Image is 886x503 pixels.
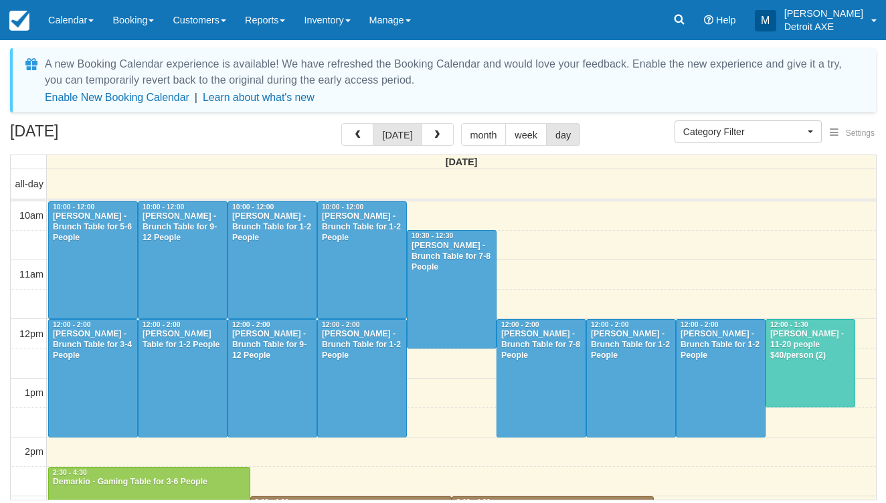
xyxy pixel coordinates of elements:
[53,321,91,328] span: 12:00 - 2:00
[143,321,181,328] span: 12:00 - 2:00
[681,321,719,328] span: 12:00 - 2:00
[321,329,403,361] div: [PERSON_NAME] - Brunch Table for 1-2 People
[232,329,313,361] div: [PERSON_NAME] - Brunch Table for 9-12 People
[407,230,497,348] a: 10:30 - 12:30[PERSON_NAME] - Brunch Table for 7-8 People
[822,124,883,143] button: Settings
[755,10,776,31] div: M
[676,319,766,437] a: 12:00 - 2:00[PERSON_NAME] - Brunch Table for 1-2 People
[317,319,407,437] a: 12:00 - 2:00[PERSON_NAME] - Brunch Table for 1-2 People
[195,92,197,103] span: |
[15,179,43,189] span: all-day
[142,211,224,243] div: [PERSON_NAME] - Brunch Table for 9-12 People
[373,123,422,146] button: [DATE]
[461,123,507,146] button: month
[411,241,493,273] div: [PERSON_NAME] - Brunch Table for 7-8 People
[25,446,43,457] span: 2pm
[232,203,274,211] span: 10:00 - 12:00
[321,211,403,243] div: [PERSON_NAME] - Brunch Table for 1-2 People
[497,319,586,437] a: 12:00 - 2:00[PERSON_NAME] - Brunch Table for 7-8 People
[53,203,94,211] span: 10:00 - 12:00
[501,329,582,361] div: [PERSON_NAME] - Brunch Table for 7-8 People
[704,15,713,25] i: Help
[19,328,43,339] span: 12pm
[48,319,138,437] a: 12:00 - 2:00[PERSON_NAME] - Brunch Table for 3-4 People
[53,469,87,476] span: 2:30 - 4:30
[45,56,860,88] div: A new Booking Calendar experience is available! We have refreshed the Booking Calendar and would ...
[9,11,29,31] img: checkfront-main-nav-mini-logo.png
[546,123,580,146] button: day
[322,203,363,211] span: 10:00 - 12:00
[770,321,808,328] span: 12:00 - 1:30
[232,211,313,243] div: [PERSON_NAME] - Brunch Table for 1-2 People
[766,319,855,408] a: 12:00 - 1:30[PERSON_NAME] - 11-20 people $40/person (2)
[142,329,224,350] div: [PERSON_NAME] Table for 1-2 People
[317,201,407,319] a: 10:00 - 12:00[PERSON_NAME] - Brunch Table for 1-2 People
[19,210,43,221] span: 10am
[52,329,134,361] div: [PERSON_NAME] - Brunch Table for 3-4 People
[19,269,43,280] span: 11am
[846,128,875,138] span: Settings
[770,329,851,361] div: [PERSON_NAME] - 11-20 people $40/person (2)
[505,123,547,146] button: week
[52,211,134,243] div: [PERSON_NAME] - Brunch Table for 5-6 People
[138,201,228,319] a: 10:00 - 12:00[PERSON_NAME] - Brunch Table for 9-12 People
[784,20,863,33] p: Detroit AXE
[228,319,317,437] a: 12:00 - 2:00[PERSON_NAME] - Brunch Table for 9-12 People
[138,319,228,437] a: 12:00 - 2:00[PERSON_NAME] Table for 1-2 People
[228,201,317,319] a: 10:00 - 12:00[PERSON_NAME] - Brunch Table for 1-2 People
[675,120,822,143] button: Category Filter
[412,232,453,239] span: 10:30 - 12:30
[10,123,179,148] h2: [DATE]
[501,321,539,328] span: 12:00 - 2:00
[203,92,315,103] a: Learn about what's new
[716,15,736,25] span: Help
[45,91,189,104] button: Enable New Booking Calendar
[52,477,246,488] div: Demarkio - Gaming Table for 3-6 People
[25,387,43,398] span: 1pm
[591,321,629,328] span: 12:00 - 2:00
[48,201,138,319] a: 10:00 - 12:00[PERSON_NAME] - Brunch Table for 5-6 People
[446,157,478,167] span: [DATE]
[322,321,360,328] span: 12:00 - 2:00
[590,329,672,361] div: [PERSON_NAME] - Brunch Table for 1-2 People
[586,319,676,437] a: 12:00 - 2:00[PERSON_NAME] - Brunch Table for 1-2 People
[680,329,762,361] div: [PERSON_NAME] - Brunch Table for 1-2 People
[683,125,804,138] span: Category Filter
[784,7,863,20] p: [PERSON_NAME]
[232,321,270,328] span: 12:00 - 2:00
[143,203,184,211] span: 10:00 - 12:00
